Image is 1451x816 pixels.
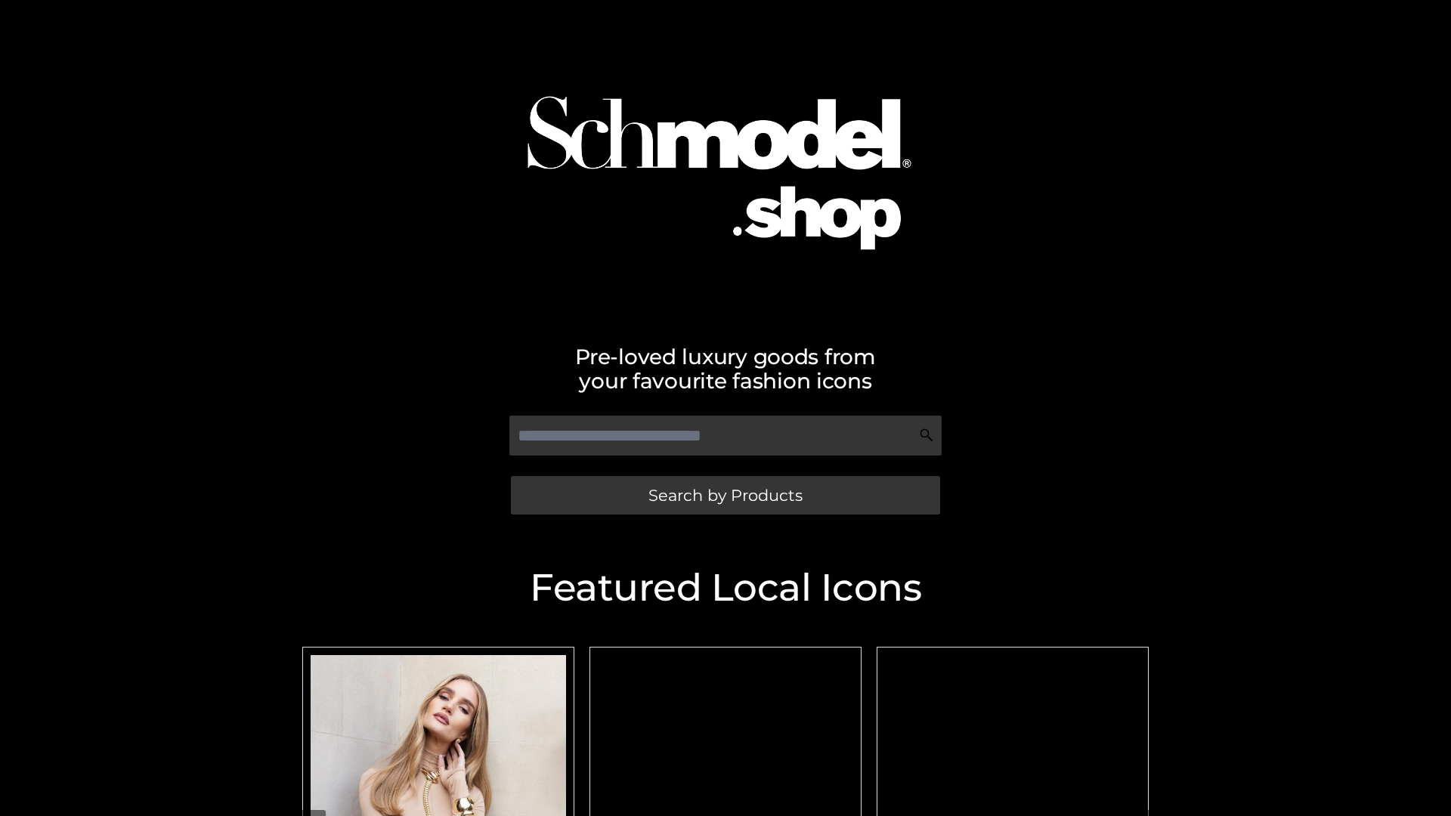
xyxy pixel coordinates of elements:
span: Search by Products [648,487,803,503]
h2: Pre-loved luxury goods from your favourite fashion icons [295,345,1156,393]
h2: Featured Local Icons​ [295,569,1156,607]
a: Search by Products [511,476,940,515]
img: Search Icon [919,428,934,443]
